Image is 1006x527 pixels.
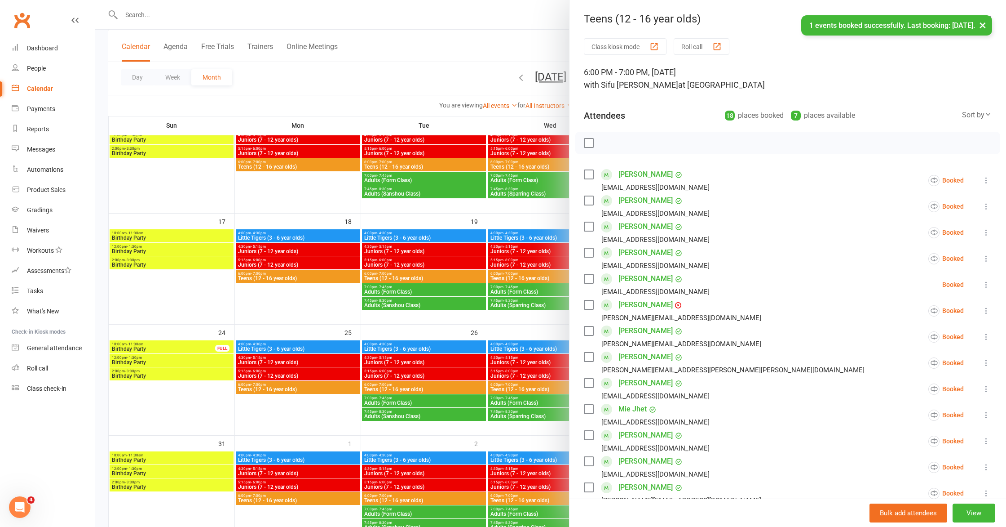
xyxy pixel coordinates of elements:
button: × [975,15,991,35]
div: Booked [928,331,964,343]
div: Booked [928,410,964,421]
button: Roll call [674,38,729,55]
a: [PERSON_NAME] [618,480,673,495]
div: [PERSON_NAME][EMAIL_ADDRESS][DOMAIN_NAME] [601,495,761,506]
div: Booked [928,175,964,186]
a: Product Sales [12,180,95,200]
a: [PERSON_NAME] [618,376,673,390]
div: [EMAIL_ADDRESS][DOMAIN_NAME] [601,234,710,246]
div: [EMAIL_ADDRESS][DOMAIN_NAME] [601,182,710,193]
div: [EMAIL_ADDRESS][DOMAIN_NAME] [601,442,710,454]
div: Attendees [584,109,625,122]
a: [PERSON_NAME] [618,219,673,234]
div: Booked [928,384,964,395]
a: Mie Jhet [618,402,647,416]
div: Product Sales [27,186,66,193]
a: [PERSON_NAME] [618,324,673,338]
div: Automations [27,166,63,173]
button: Class kiosk mode [584,38,666,55]
div: [EMAIL_ADDRESS][DOMAIN_NAME] [601,416,710,428]
a: Payments [12,99,95,119]
a: Gradings [12,200,95,220]
div: Booked [928,436,964,447]
div: People [27,65,46,72]
div: 1 events booked successfully. Last booking: [DATE]. [801,15,992,36]
a: Roll call [12,358,95,379]
div: Messages [27,146,55,153]
div: Sort by [962,109,992,121]
div: [EMAIL_ADDRESS][DOMAIN_NAME] [601,469,710,480]
div: [PERSON_NAME][EMAIL_ADDRESS][DOMAIN_NAME] [601,312,761,324]
a: [PERSON_NAME] [618,272,673,286]
div: Booked [928,357,964,369]
a: [PERSON_NAME] [618,298,673,312]
a: Waivers [12,220,95,241]
span: at [GEOGRAPHIC_DATA] [678,80,765,89]
div: 18 [725,111,735,121]
div: What's New [27,308,59,315]
div: Calendar [27,85,53,92]
div: Assessments [27,267,71,274]
div: Booked [928,253,964,264]
div: Booked [928,201,964,212]
div: Workouts [27,247,54,254]
a: Automations [12,160,95,180]
div: Waivers [27,227,49,234]
div: Booked [928,488,964,499]
a: Calendar [12,79,95,99]
a: Messages [12,139,95,160]
div: [PERSON_NAME][EMAIL_ADDRESS][PERSON_NAME][PERSON_NAME][DOMAIN_NAME] [601,364,865,376]
a: [PERSON_NAME] [618,167,673,182]
a: Reports [12,119,95,139]
a: People [12,58,95,79]
div: places available [791,109,855,122]
div: [PERSON_NAME][EMAIL_ADDRESS][DOMAIN_NAME] [601,338,761,350]
div: Tasks [27,287,43,295]
div: places booked [725,109,784,122]
div: Gradings [27,206,53,214]
div: Class check-in [27,385,66,392]
div: General attendance [27,344,82,352]
span: with Sifu [PERSON_NAME] [584,80,678,89]
div: 6:00 PM - 7:00 PM, [DATE] [584,66,992,91]
a: General attendance kiosk mode [12,338,95,358]
a: [PERSON_NAME] [618,428,673,442]
a: What's New [12,301,95,322]
a: Class kiosk mode [12,379,95,399]
div: Booked [928,227,964,238]
div: Payments [27,105,55,112]
div: 7 [791,111,801,121]
div: [EMAIL_ADDRESS][DOMAIN_NAME] [601,390,710,402]
span: 4 [27,496,35,504]
div: Reports [27,125,49,133]
div: Booked [928,462,964,473]
button: View [953,504,995,523]
a: [PERSON_NAME] [618,454,673,469]
iframe: Intercom live chat [9,496,31,518]
div: Booked [942,281,964,288]
a: [PERSON_NAME] [618,350,673,364]
a: Tasks [12,281,95,301]
button: Bulk add attendees [869,504,947,523]
a: [PERSON_NAME] [618,246,673,260]
a: Assessments [12,261,95,281]
div: [EMAIL_ADDRESS][DOMAIN_NAME] [601,260,710,272]
div: Roll call [27,365,48,372]
div: Dashboard [27,45,58,52]
div: [EMAIL_ADDRESS][DOMAIN_NAME] [601,286,710,298]
a: Clubworx [11,9,33,31]
a: Dashboard [12,38,95,58]
a: [PERSON_NAME] [618,193,673,208]
a: Workouts [12,241,95,261]
div: Teens (12 - 16 year olds) [569,13,1006,25]
div: Booked [928,305,964,317]
div: [EMAIL_ADDRESS][DOMAIN_NAME] [601,208,710,219]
